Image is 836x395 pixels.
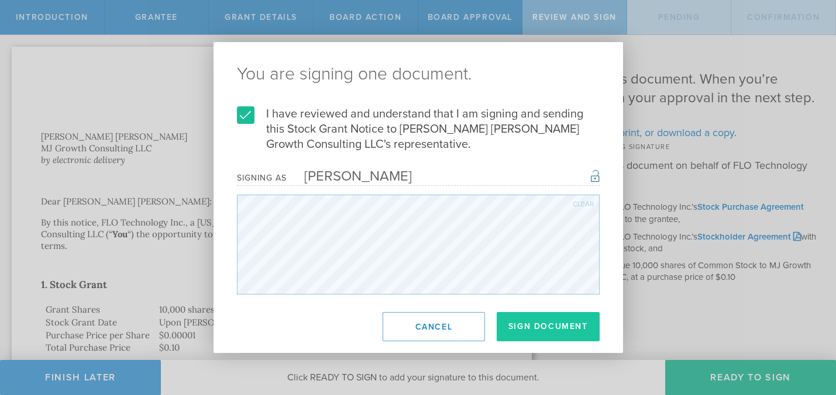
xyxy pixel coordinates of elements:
[237,173,287,183] div: Signing as
[237,65,600,83] ng-pluralize: You are signing one document.
[383,312,485,341] button: Cancel
[497,312,600,341] button: Sign Document
[287,168,412,185] div: [PERSON_NAME]
[237,106,600,152] label: I have reviewed and understand that I am signing and sending this Stock Grant Notice to [PERSON_N...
